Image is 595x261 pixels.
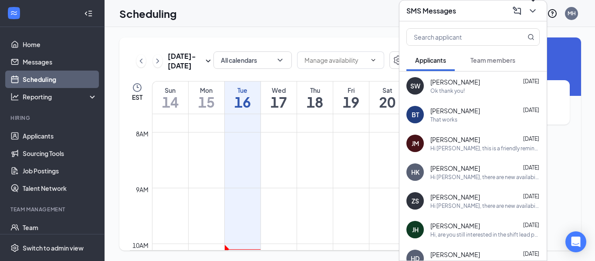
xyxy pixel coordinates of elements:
[23,244,84,252] div: Switch to admin view
[430,231,540,238] div: Hi, are you still interested in the shift lead position? I can set up an interview with you this ...
[134,185,150,194] div: 9am
[565,231,586,252] div: Open Intercom Messenger
[526,4,540,18] button: ChevronDown
[153,56,162,66] svg: ChevronRight
[512,6,522,16] svg: ComposeMessage
[568,10,576,17] div: MH
[333,95,369,109] h1: 19
[119,6,177,21] h1: Scheduling
[430,106,480,115] span: [PERSON_NAME]
[430,202,540,210] div: Hi [PERSON_NAME], there are new availabilities for an interview. This is a reminder to schedule y...
[10,114,95,122] div: Hiring
[412,139,419,148] div: JM
[430,145,540,152] div: Hi [PERSON_NAME], this is a friendly reminder. Your meeting with Bajco Global Management, LLC for...
[523,78,539,85] span: [DATE]
[10,244,19,252] svg: Settings
[213,51,292,69] button: All calendarsChevronDown
[131,241,150,250] div: 10am
[153,54,162,68] button: ChevronRight
[225,95,260,109] h1: 16
[189,86,224,95] div: Mon
[527,6,538,16] svg: ChevronDown
[389,51,407,69] button: Settings
[510,4,524,18] button: ComposeMessage
[393,55,403,65] svg: Settings
[411,168,419,176] div: HK
[369,86,405,95] div: Sat
[523,107,539,113] span: [DATE]
[370,57,377,64] svg: ChevronDown
[189,81,224,114] a: September 15, 2025
[430,193,480,201] span: [PERSON_NAME]
[412,110,419,119] div: BT
[10,9,18,17] svg: WorkstreamLogo
[261,81,297,114] a: September 17, 2025
[523,222,539,228] span: [DATE]
[137,56,145,66] svg: ChevronLeft
[412,225,419,234] div: JH
[23,127,97,145] a: Applicants
[23,145,97,162] a: Sourcing Tools
[297,95,333,109] h1: 18
[23,219,97,236] a: Team
[333,81,369,114] a: September 19, 2025
[547,8,558,19] svg: QuestionInfo
[225,86,260,95] div: Tue
[430,135,480,144] span: [PERSON_NAME]
[430,221,480,230] span: [PERSON_NAME]
[369,95,405,109] h1: 20
[152,81,188,114] a: September 14, 2025
[523,164,539,171] span: [DATE]
[189,95,224,109] h1: 15
[23,53,97,71] a: Messages
[297,86,333,95] div: Thu
[10,92,19,101] svg: Analysis
[23,36,97,53] a: Home
[523,136,539,142] span: [DATE]
[412,197,419,205] div: ZS
[23,162,97,180] a: Job Postings
[23,92,98,101] div: Reporting
[430,164,480,173] span: [PERSON_NAME]
[23,180,97,197] a: Talent Network
[297,81,333,114] a: September 18, 2025
[23,71,97,88] a: Scheduling
[276,56,284,64] svg: ChevronDown
[203,56,213,66] svg: SmallChevronDown
[168,51,203,71] h3: [DATE] - [DATE]
[132,82,142,93] svg: Clock
[523,193,539,200] span: [DATE]
[430,116,457,123] div: That works
[152,95,188,109] h1: 14
[369,81,405,114] a: September 20, 2025
[430,87,465,95] div: Ok thank you!
[407,29,510,45] input: Search applicant
[430,250,480,259] span: [PERSON_NAME]
[430,173,540,181] div: Hi [PERSON_NAME], there are new availabilities for an interview. This is a reminder to schedule y...
[304,55,366,65] input: Manage availability
[261,95,297,109] h1: 17
[84,9,93,18] svg: Collapse
[134,129,150,139] div: 8am
[470,56,515,64] span: Team members
[10,206,95,213] div: Team Management
[415,56,446,64] span: Applicants
[389,51,407,71] a: Settings
[333,86,369,95] div: Fri
[523,251,539,257] span: [DATE]
[132,93,142,102] span: EST
[406,6,456,16] h3: SMS Messages
[430,78,480,86] span: [PERSON_NAME]
[410,81,420,90] div: SW
[261,86,297,95] div: Wed
[527,34,534,41] svg: MagnifyingGlass
[136,54,146,68] button: ChevronLeft
[152,86,188,95] div: Sun
[225,81,260,114] a: September 16, 2025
